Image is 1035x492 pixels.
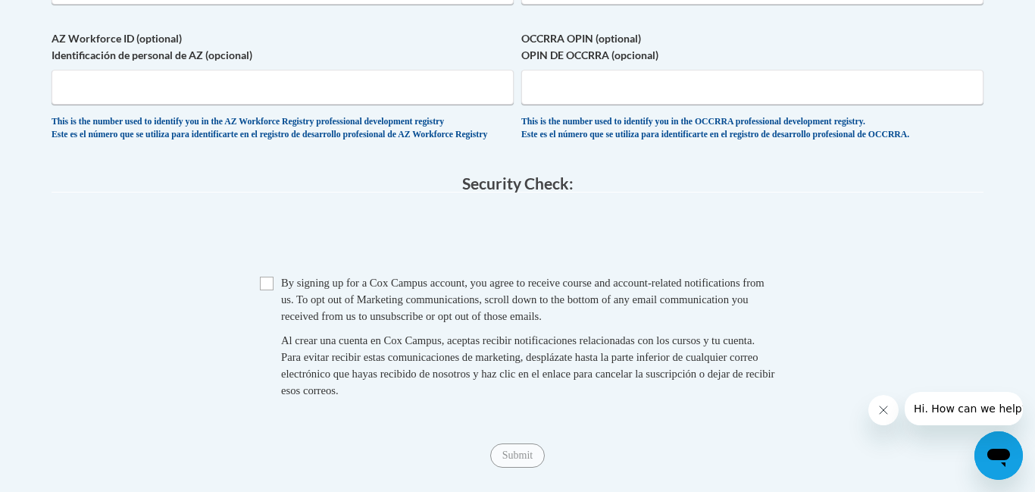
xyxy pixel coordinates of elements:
[462,174,574,193] span: Security Check:
[281,277,765,322] span: By signing up for a Cox Campus account, you agree to receive course and account-related notificat...
[281,334,774,396] span: Al crear una cuenta en Cox Campus, aceptas recibir notificaciones relacionadas con los cursos y t...
[521,116,983,141] div: This is the number used to identify you in the OCCRRA professional development registry. Este es ...
[521,30,983,64] label: OCCRRA OPIN (optional) OPIN DE OCCRRA (opcional)
[52,116,514,141] div: This is the number used to identify you in the AZ Workforce Registry professional development reg...
[974,431,1023,480] iframe: Button to launch messaging window
[52,30,514,64] label: AZ Workforce ID (optional) Identificación de personal de AZ (opcional)
[9,11,123,23] span: Hi. How can we help?
[868,395,899,425] iframe: Close message
[402,208,633,267] iframe: reCAPTCHA
[490,443,545,468] input: Submit
[905,392,1023,425] iframe: Message from company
